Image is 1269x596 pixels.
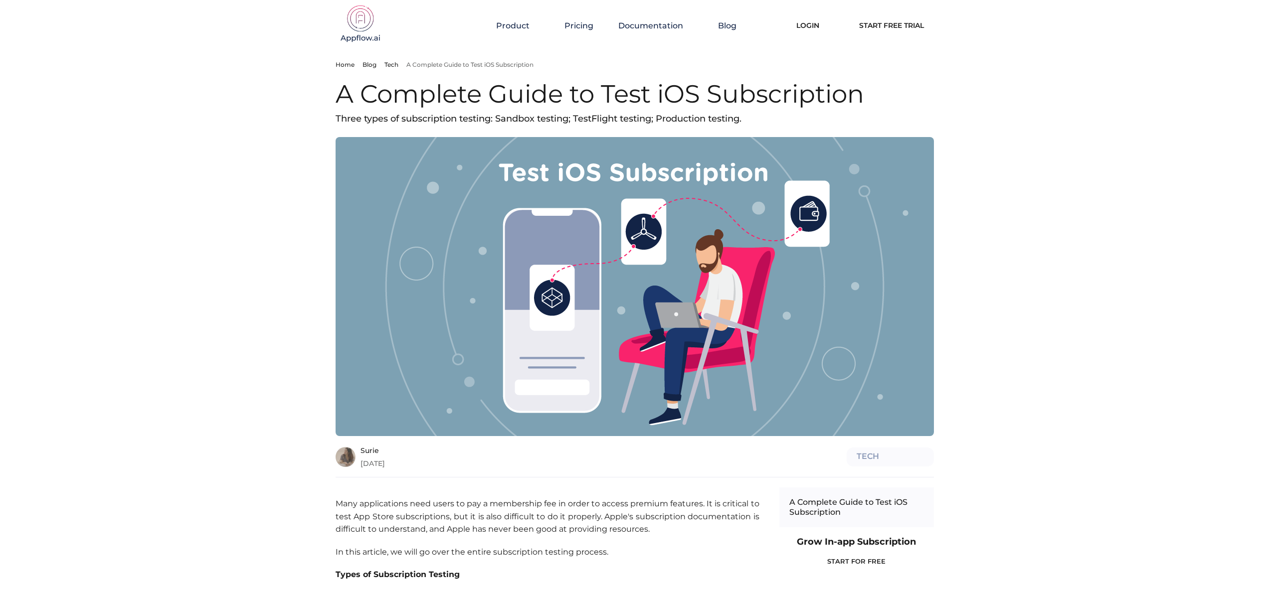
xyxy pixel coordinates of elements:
[336,497,759,536] p: Many applications need users to pay a membership fee in order to access premium features. It is c...
[361,460,842,467] span: [DATE]
[336,78,934,110] h1: A Complete Guide to Test iOS Subscription
[336,447,356,467] img: surie.jpg
[361,447,842,454] span: Surie
[618,21,693,30] button: Documentation
[336,110,934,127] p: Three types of subscription testing: Sandbox testing; TestFlight testing; Production testing.
[564,21,593,30] a: Pricing
[496,21,530,30] span: Product
[849,14,934,36] a: Start Free Trial
[618,21,683,30] span: Documentation
[779,551,934,571] a: START FOR FREE
[384,61,398,68] a: Tech
[857,452,879,461] span: Tech
[789,497,924,517] p: A Complete Guide to Test iOS Subscription
[496,21,540,30] button: Product
[363,61,376,68] a: Blog
[336,5,385,45] img: appflow.ai-logo
[779,537,934,546] p: Grow In-app Subscription
[718,21,736,30] a: Blog
[336,137,934,436] img: eb102949-855c-4698-bd9d-9388bd5f5e5c.png
[336,546,759,559] p: In this article, we will go over the entire subscription testing process.
[336,570,460,579] b: Types of Subscription Testing
[781,14,834,36] a: Login
[406,61,534,68] p: A Complete Guide to Test iOS Subscription
[336,61,355,68] a: Home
